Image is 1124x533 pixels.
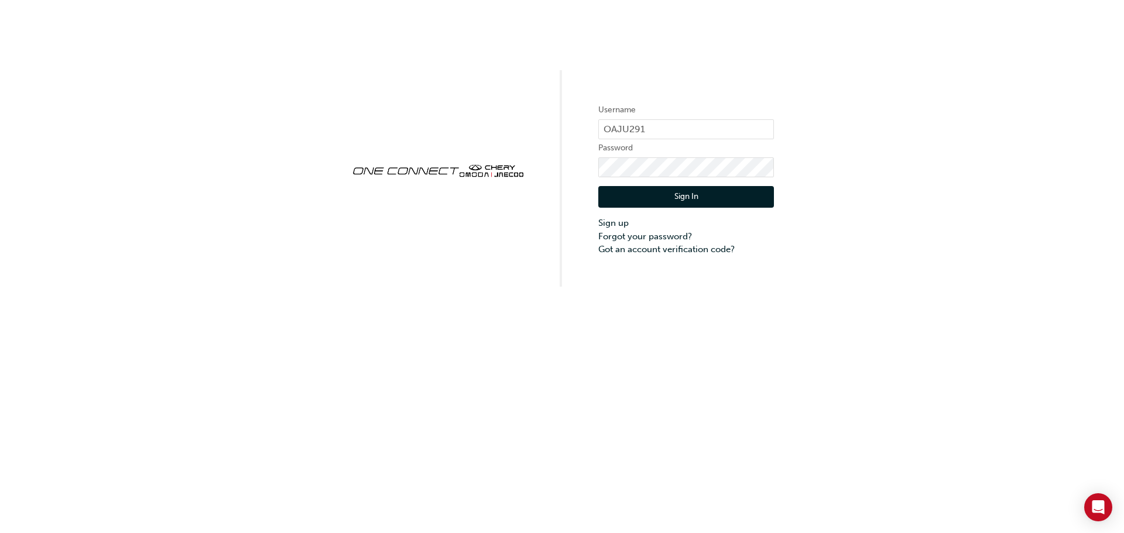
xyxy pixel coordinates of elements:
button: Sign In [598,186,774,208]
label: Username [598,103,774,117]
input: Username [598,119,774,139]
a: Forgot your password? [598,230,774,243]
label: Password [598,141,774,155]
a: Got an account verification code? [598,243,774,256]
a: Sign up [598,216,774,230]
div: Open Intercom Messenger [1084,493,1112,521]
img: oneconnect [350,154,526,185]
